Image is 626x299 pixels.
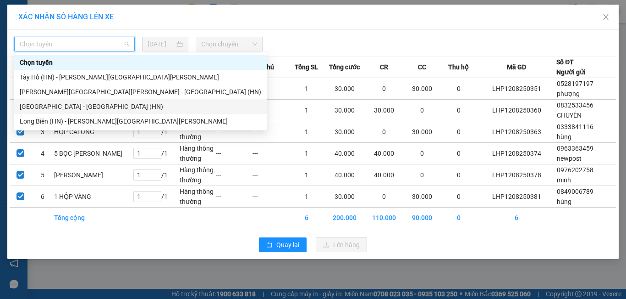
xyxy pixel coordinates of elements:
input: 12/08/2025 [148,39,174,49]
td: 30.000 [404,121,440,143]
td: / 1 [133,186,179,208]
span: 0849006789 [557,188,593,195]
button: uploadLên hàng [316,237,367,252]
td: LHP1208250363 [477,121,557,143]
td: 200.000 [325,208,364,228]
td: [PERSON_NAME] [54,164,133,186]
span: close [602,13,610,21]
span: hùng [557,198,571,205]
td: --- [252,100,289,121]
td: 5 [32,164,54,186]
span: rollback [266,242,273,249]
div: [PERSON_NAME][GEOGRAPHIC_DATA][PERSON_NAME] - [GEOGRAPHIC_DATA] (HN) [20,87,261,97]
td: 90.000 [404,208,440,228]
span: 0528197197 [557,80,593,87]
td: 1 HỘP VÀNG [54,186,133,208]
td: 30.000 [325,121,364,143]
strong: Hotline : 0889 23 23 23 [12,61,72,68]
td: 0 [404,143,440,164]
td: 4 [32,143,54,164]
div: Chọn tuyến [14,55,267,70]
td: --- [252,78,289,100]
td: LHP1208250378 [477,164,557,186]
td: 40.000 [325,143,364,164]
td: 6 [289,208,325,228]
span: Chọn chuyến [201,37,258,51]
span: Quay lại [276,240,299,250]
td: 0 [364,78,404,100]
span: newpost [557,155,582,162]
td: --- [215,186,252,208]
td: 30.000 [364,100,404,121]
div: Tây Hồ (HN) - Thanh Hóa [14,70,267,85]
td: LHP1208250360 [477,100,557,121]
span: CHUYÊN [557,112,582,119]
td: 30.000 [325,100,364,121]
span: Tổng cước [329,62,360,72]
span: hùng [557,133,571,141]
td: 0 [404,164,440,186]
td: Hàng thông thường [179,186,216,208]
div: Thanh Hóa - Tây Hồ (HN) [14,99,267,114]
td: Hàng thông thường [179,121,216,143]
td: LHP1208250381 [477,186,557,208]
td: --- [215,143,252,164]
td: 110.000 [364,208,404,228]
span: 0963363459 [557,145,593,152]
td: Hàng thông thường [179,164,216,186]
td: 1 [289,143,325,164]
td: 40.000 [364,164,404,186]
td: --- [215,121,252,143]
td: Hàng thông thường [179,143,216,164]
td: --- [215,164,252,186]
span: 0333841116 [557,123,593,130]
td: 30.000 [325,78,364,100]
td: 1 [289,100,325,121]
span: Mã GD [507,62,526,72]
strong: CÔNG TY TNHH VĨNH QUANG [17,7,67,37]
td: 0 [440,186,477,208]
td: --- [252,164,289,186]
span: Chọn tuyến [20,37,129,51]
span: minh [557,176,571,184]
td: 40.000 [325,164,364,186]
span: XÁC NHẬN SỐ HÀNG LÊN XE [18,12,114,21]
td: 0 [440,121,477,143]
td: 3 [32,121,54,143]
td: / 1 [133,143,179,164]
td: 0 [440,208,477,228]
td: 0 [404,100,440,121]
td: 30.000 [404,186,440,208]
td: 0 [440,78,477,100]
span: Thu hộ [448,62,469,72]
td: --- [252,143,289,164]
td: --- [252,121,289,143]
span: CC [418,62,426,72]
td: 1 [289,186,325,208]
img: logo [5,24,11,62]
td: Tổng cộng [54,208,133,228]
div: Thanh Hóa - Long Biên (HN) [14,85,267,99]
td: 1 [289,121,325,143]
span: phượng [557,90,580,97]
td: 30.000 [325,186,364,208]
td: / 1 [133,164,179,186]
button: Close [593,5,619,30]
td: 0 [364,186,404,208]
td: 6 [477,208,557,228]
td: --- [252,186,289,208]
span: CR [380,62,388,72]
span: 0976202758 [557,166,593,174]
td: 0 [364,121,404,143]
td: 0 [440,100,477,121]
strong: PHIẾU GỬI HÀNG [19,39,66,59]
td: 0 [440,143,477,164]
td: 40.000 [364,143,404,164]
td: 6 [32,186,54,208]
td: HỘP CATONG [54,121,133,143]
span: Tổng SL [295,62,318,72]
div: Long Biên (HN) - Thanh Hóa [14,114,267,129]
span: LHP1208250381 [73,45,151,57]
td: 30.000 [404,78,440,100]
td: LHP1208250374 [477,143,557,164]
